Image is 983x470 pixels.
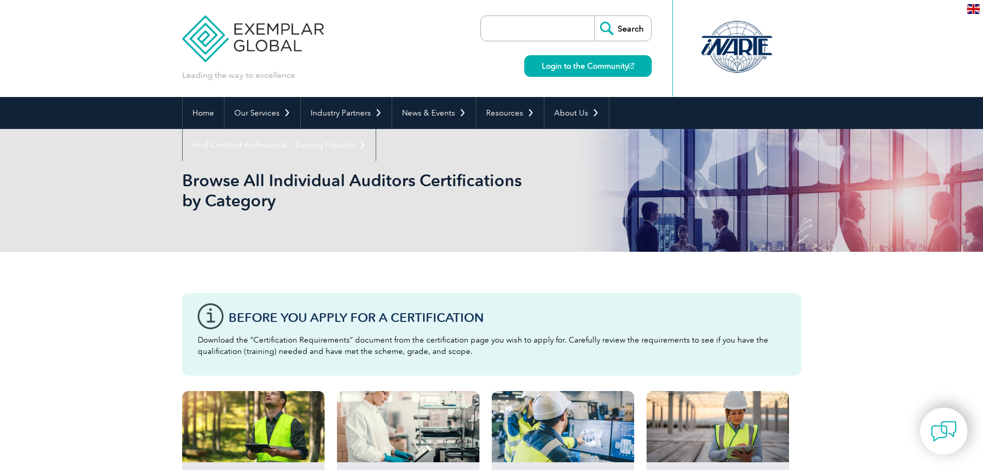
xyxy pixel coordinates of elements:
[182,70,295,81] p: Leading the way to excellence
[476,97,544,129] a: Resources
[182,170,578,210] h1: Browse All Individual Auditors Certifications by Category
[198,334,786,357] p: Download the “Certification Requirements” document from the certification page you wish to apply ...
[183,129,376,161] a: Find Certified Professional / Training Provider
[967,4,980,14] img: en
[183,97,224,129] a: Home
[544,97,609,129] a: About Us
[931,418,957,444] img: contact-chat.png
[224,97,300,129] a: Our Services
[629,63,634,69] img: open_square.png
[392,97,476,129] a: News & Events
[524,55,652,77] a: Login to the Community
[594,16,651,41] input: Search
[301,97,392,129] a: Industry Partners
[229,311,786,324] h3: Before You Apply For a Certification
